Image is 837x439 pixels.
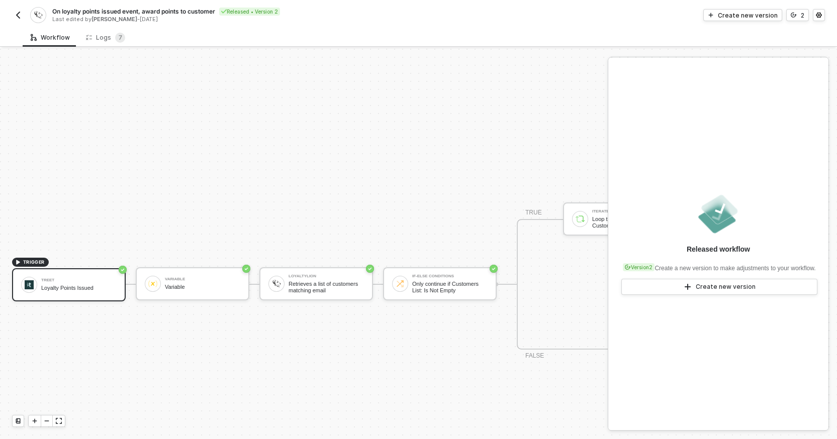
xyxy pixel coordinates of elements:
[525,208,542,217] div: TRUE
[703,9,782,21] button: Create new version
[242,265,250,273] span: icon-success-page
[412,274,488,278] div: If-Else Conditions
[119,34,122,41] span: 7
[592,216,668,229] div: Loop through LoyaltyLion: Customers
[56,418,62,424] span: icon-expand
[272,279,281,288] img: icon
[32,418,38,424] span: icon-play
[115,33,125,43] sup: 7
[412,281,488,293] div: Only continue if Customers List: Is Not Empty
[165,284,240,290] div: Variable
[52,7,215,16] span: On loyalty points issued event, award points to customer
[786,9,809,21] button: 2
[148,279,157,288] img: icon
[490,265,498,273] span: icon-success-page
[15,259,21,265] span: icon-play
[621,258,815,273] div: Create a new version to make adjustments to your workflow.
[801,11,804,20] div: 2
[41,285,117,291] div: Loyalty Points Issued
[91,16,137,23] span: [PERSON_NAME]
[791,12,797,18] span: icon-versioning
[816,12,822,18] span: icon-settings
[41,278,117,282] div: Treet
[289,281,364,293] div: Retrieves a list of customers matching email
[718,11,778,20] div: Create new version
[576,214,585,224] img: icon
[52,16,418,23] div: Last edited by - [DATE]
[696,192,740,236] img: released.png
[696,283,756,291] div: Create new version
[25,280,34,289] img: icon
[592,209,668,213] div: Iterate
[621,279,817,295] button: Create new version
[165,277,240,281] div: Variable
[396,279,405,288] img: icon
[289,274,364,278] div: LoyaltyLion
[86,33,125,43] div: Logs
[687,244,750,254] div: Released workflow
[219,8,280,16] div: Released • Version 2
[366,265,374,273] span: icon-success-page
[23,258,45,266] span: TRIGGER
[44,418,50,424] span: icon-minus
[14,11,22,19] img: back
[525,351,544,361] div: FALSE
[684,283,692,291] span: icon-play
[12,9,24,21] button: back
[623,263,655,271] div: Version 2
[708,12,714,18] span: icon-play
[34,11,42,20] img: integration-icon
[119,266,127,274] span: icon-success-page
[625,264,631,270] span: icon-versioning
[31,34,70,42] div: Workflow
